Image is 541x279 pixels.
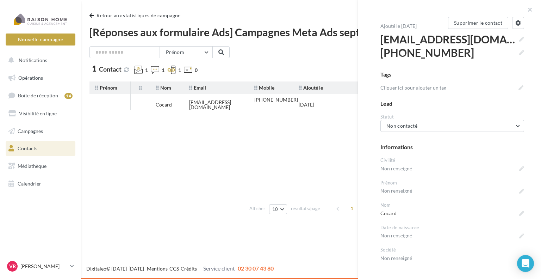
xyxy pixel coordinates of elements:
[380,32,524,46] span: [EMAIL_ADDRESS][DOMAIN_NAME]
[162,67,164,74] span: 1
[380,253,524,263] span: Non renseigné
[4,106,77,121] a: Visibilité en ligne
[18,163,46,169] span: Médiathèque
[181,266,197,272] a: Crédits
[380,114,524,120] div: Statut
[195,67,198,74] span: 0
[18,128,43,134] span: Campagnes
[380,224,524,231] div: Date de naissance
[238,265,274,272] span: 02 30 07 43 80
[4,71,77,85] a: Opérations
[272,206,278,212] span: 10
[380,23,417,29] span: Ajouté le [DATE]
[19,110,57,116] span: Visibilité en ligne
[249,205,265,212] span: Afficher
[380,84,516,91] p: Cliquer ici pour ajouter un tag
[380,180,524,186] div: Prénom
[254,85,274,91] span: Mobile
[178,67,181,74] span: 1
[299,85,323,91] span: Ajouté le
[189,85,206,91] span: Email
[18,75,43,81] span: Opérations
[4,141,77,156] a: Contacts
[19,57,47,63] span: Notifications
[18,181,41,187] span: Calendrier
[145,67,148,74] span: 1
[380,46,524,59] span: [PHONE_NUMBER]
[6,34,75,46] button: Nouvelle campagne
[380,157,524,164] div: Civilité
[20,263,67,270] p: [PERSON_NAME]
[156,85,171,91] span: Nom
[386,123,417,129] span: Non contacté
[380,120,524,132] button: Non contacté
[92,65,97,73] span: 1
[380,100,524,108] div: Lead
[380,186,524,196] span: Non renseigné
[9,263,16,270] span: VR
[380,164,524,174] span: Non renseigné
[380,202,524,208] div: Nom
[299,102,314,107] div: [DATE]
[4,88,77,103] a: Boîte de réception14
[269,204,287,214] button: 10
[147,266,168,272] a: Mentions
[6,260,75,273] a: VR [PERSON_NAME]
[380,71,524,79] div: Tags
[203,265,235,272] span: Service client
[86,266,106,272] a: Digitaleo
[380,208,524,218] span: Cocard
[156,102,172,107] div: Cocard
[166,49,184,55] span: Prénom
[4,176,77,191] a: Calendrier
[169,266,179,272] a: CGS
[86,266,274,272] span: © [DATE]-[DATE] - - -
[18,145,37,151] span: Contacts
[89,11,184,20] button: Retour aux statistiques de campagne
[4,159,77,174] a: Médiathèque
[18,92,58,98] span: Boîte de réception
[4,53,74,68] button: Notifications
[89,25,368,39] span: [Réponses aux formulaire Ads] Campagnes Meta Ads sept
[160,46,213,58] button: Prénom
[95,85,117,91] span: Prénom
[380,143,524,151] div: Informations
[254,97,298,102] div: [PHONE_NUMBER]
[291,205,320,212] span: résultats/page
[99,65,122,73] span: Contact
[189,100,243,110] div: [EMAIL_ADDRESS][DOMAIN_NAME]
[517,255,534,272] div: Open Intercom Messenger
[380,247,524,253] div: Société
[4,124,77,139] a: Campagnes
[448,17,508,29] button: Supprimer le contact
[380,231,524,241] span: Non renseigné
[346,203,357,214] span: 1
[64,93,73,99] div: 14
